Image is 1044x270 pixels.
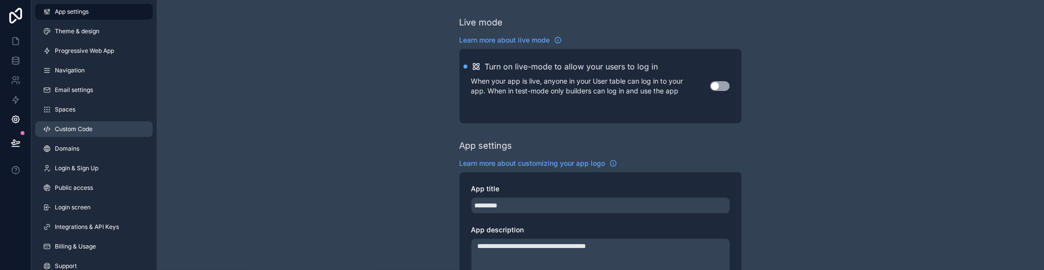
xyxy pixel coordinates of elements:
[460,16,503,29] div: Live mode
[35,4,153,20] a: App settings
[35,180,153,196] a: Public access
[55,145,79,153] span: Domains
[35,121,153,137] a: Custom Code
[471,76,710,96] p: When your app is live, anyone in your User table can log in to your app. When in test-mode only b...
[55,8,89,16] span: App settings
[55,262,77,270] span: Support
[55,184,93,192] span: Public access
[35,239,153,254] a: Billing & Usage
[460,158,605,168] span: Learn more about customizing your app logo
[55,27,99,35] span: Theme & design
[35,160,153,176] a: Login & Sign Up
[35,219,153,235] a: Integrations & API Keys
[55,67,85,74] span: Navigation
[35,63,153,78] a: Navigation
[460,35,562,45] a: Learn more about live mode
[485,61,658,72] h2: Turn on live-mode to allow your users to log in
[471,225,524,234] span: App description
[460,35,550,45] span: Learn more about live mode
[55,164,98,172] span: Login & Sign Up
[55,223,119,231] span: Integrations & API Keys
[55,106,75,113] span: Spaces
[55,203,91,211] span: Login screen
[460,139,512,153] div: App settings
[471,184,500,193] span: App title
[55,47,114,55] span: Progressive Web App
[35,82,153,98] a: Email settings
[55,125,93,133] span: Custom Code
[35,23,153,39] a: Theme & design
[55,243,96,250] span: Billing & Usage
[35,102,153,117] a: Spaces
[460,158,617,168] a: Learn more about customizing your app logo
[55,86,93,94] span: Email settings
[35,43,153,59] a: Progressive Web App
[35,141,153,157] a: Domains
[35,200,153,215] a: Login screen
